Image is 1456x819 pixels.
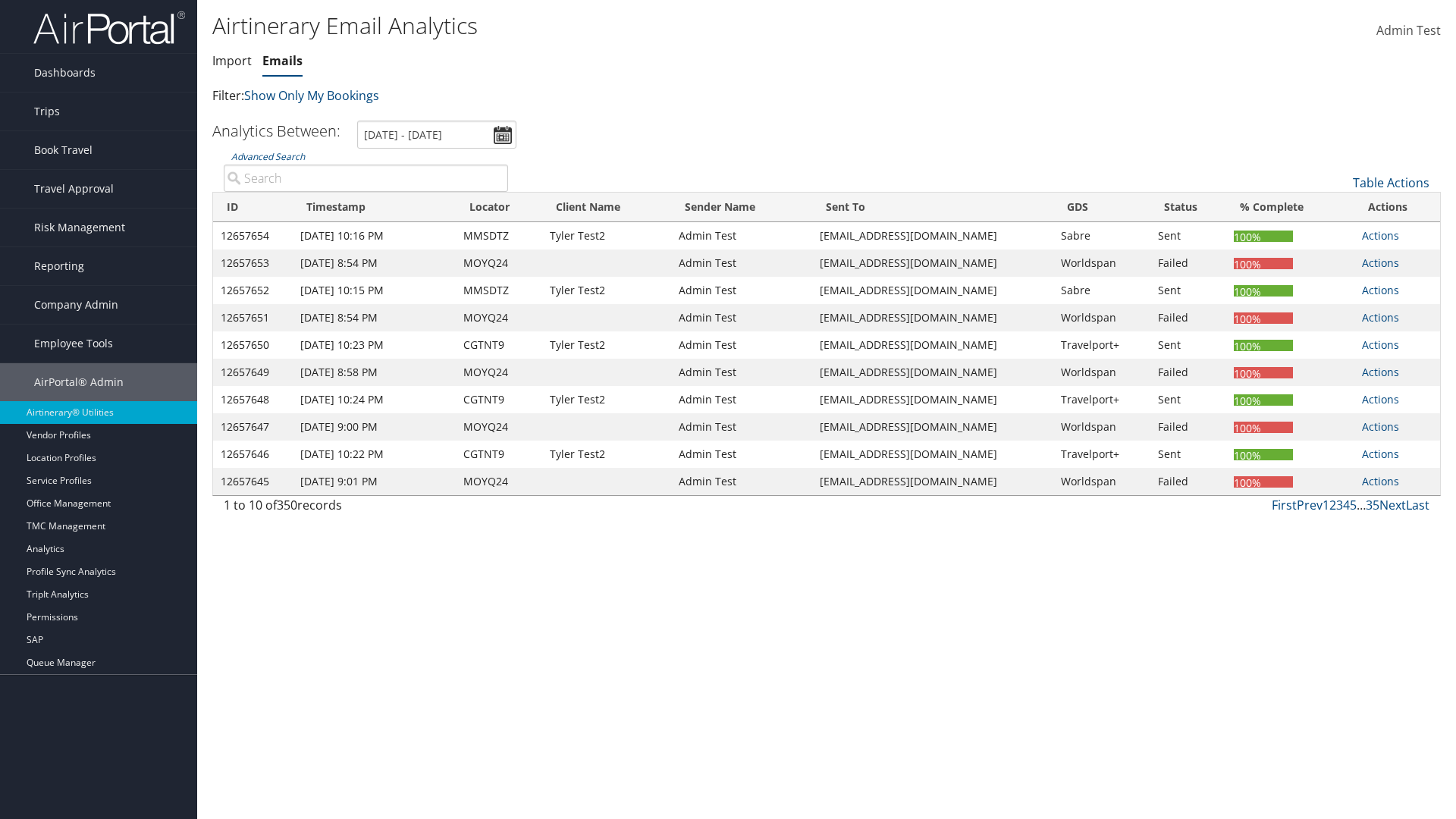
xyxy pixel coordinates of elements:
th: Client Name: activate to sort column ascending [542,193,671,222]
span: Admin Test [1376,22,1441,39]
img: airportal-logo.png [33,10,185,45]
a: First [1272,497,1297,513]
a: Show Only My Bookings [244,87,379,104]
td: Tyler Test2 [542,277,671,304]
td: Admin Test [671,249,811,277]
td: [DATE] 10:23 PM [293,331,455,359]
td: [EMAIL_ADDRESS][DOMAIN_NAME] [812,386,1053,413]
div: 100% [1234,367,1293,378]
td: Sent [1150,277,1226,304]
td: Sent [1150,386,1226,413]
td: 12657645 [213,468,293,495]
div: 100% [1234,340,1293,351]
a: 1 [1323,497,1329,513]
td: Failed [1150,304,1226,331]
td: MOYQ24 [456,249,542,277]
span: Dashboards [34,54,96,92]
td: [DATE] 9:00 PM [293,413,455,441]
a: Actions [1362,392,1399,406]
a: Actions [1362,365,1399,379]
a: Actions [1362,419,1399,434]
td: Admin Test [671,441,811,468]
td: Failed [1150,249,1226,277]
td: Admin Test [671,468,811,495]
th: Status: activate to sort column ascending [1150,193,1226,222]
td: Admin Test [671,413,811,441]
td: Tyler Test2 [542,441,671,468]
a: 4 [1343,497,1350,513]
td: Sent [1150,222,1226,249]
h1: Airtinerary Email Analytics [212,10,1031,42]
td: MMSDTZ [456,222,542,249]
td: Travelport+ [1053,386,1150,413]
div: 100% [1234,449,1293,460]
td: [EMAIL_ADDRESS][DOMAIN_NAME] [812,468,1053,495]
span: … [1357,497,1366,513]
td: [EMAIL_ADDRESS][DOMAIN_NAME] [812,359,1053,386]
td: Sabre [1053,277,1150,304]
input: [DATE] - [DATE] [357,121,516,149]
a: Actions [1362,337,1399,352]
td: Failed [1150,359,1226,386]
td: [DATE] 8:58 PM [293,359,455,386]
span: Company Admin [34,286,118,324]
td: Worldspan [1053,413,1150,441]
td: 12657653 [213,249,293,277]
td: [EMAIL_ADDRESS][DOMAIN_NAME] [812,413,1053,441]
a: Prev [1297,497,1323,513]
td: MOYQ24 [456,468,542,495]
td: Tyler Test2 [542,386,671,413]
td: CGTNT9 [456,441,542,468]
td: MOYQ24 [456,413,542,441]
td: Worldspan [1053,249,1150,277]
a: Table Actions [1353,174,1429,191]
span: AirPortal® Admin [34,363,124,401]
td: [DATE] 8:54 PM [293,304,455,331]
a: Next [1379,497,1406,513]
div: 100% [1234,285,1293,297]
a: 35 [1366,497,1379,513]
a: Actions [1362,310,1399,325]
p: Filter: [212,86,1031,106]
td: 12657647 [213,413,293,441]
td: Tyler Test2 [542,222,671,249]
td: MOYQ24 [456,304,542,331]
td: Sent [1150,441,1226,468]
td: Admin Test [671,331,811,359]
td: [DATE] 10:22 PM [293,441,455,468]
td: Travelport+ [1053,331,1150,359]
a: Advanced Search [231,150,305,163]
td: [DATE] 10:15 PM [293,277,455,304]
a: Actions [1362,228,1399,243]
a: Actions [1362,474,1399,488]
a: Actions [1362,447,1399,461]
th: % Complete: activate to sort column ascending [1226,193,1354,222]
span: Trips [34,93,60,130]
td: Failed [1150,413,1226,441]
th: Sender Name: activate to sort column ascending [671,193,811,222]
a: Admin Test [1376,8,1441,55]
td: CGTNT9 [456,331,542,359]
td: Tyler Test2 [542,331,671,359]
th: Actions [1354,193,1440,222]
td: 12657650 [213,331,293,359]
td: [DATE] 9:01 PM [293,468,455,495]
span: Travel Approval [34,170,114,208]
a: Actions [1362,256,1399,270]
h3: Analytics Between: [212,121,340,141]
td: [DATE] 10:16 PM [293,222,455,249]
td: [EMAIL_ADDRESS][DOMAIN_NAME] [812,441,1053,468]
th: Locator [456,193,542,222]
th: Sent To: activate to sort column ascending [812,193,1053,222]
a: Actions [1362,283,1399,297]
td: [DATE] 10:24 PM [293,386,455,413]
td: [EMAIL_ADDRESS][DOMAIN_NAME] [812,277,1053,304]
td: 12657648 [213,386,293,413]
td: Admin Test [671,222,811,249]
span: Book Travel [34,131,93,169]
a: 3 [1336,497,1343,513]
td: Worldspan [1053,468,1150,495]
a: Last [1406,497,1429,513]
div: 100% [1234,394,1293,406]
td: Admin Test [671,277,811,304]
